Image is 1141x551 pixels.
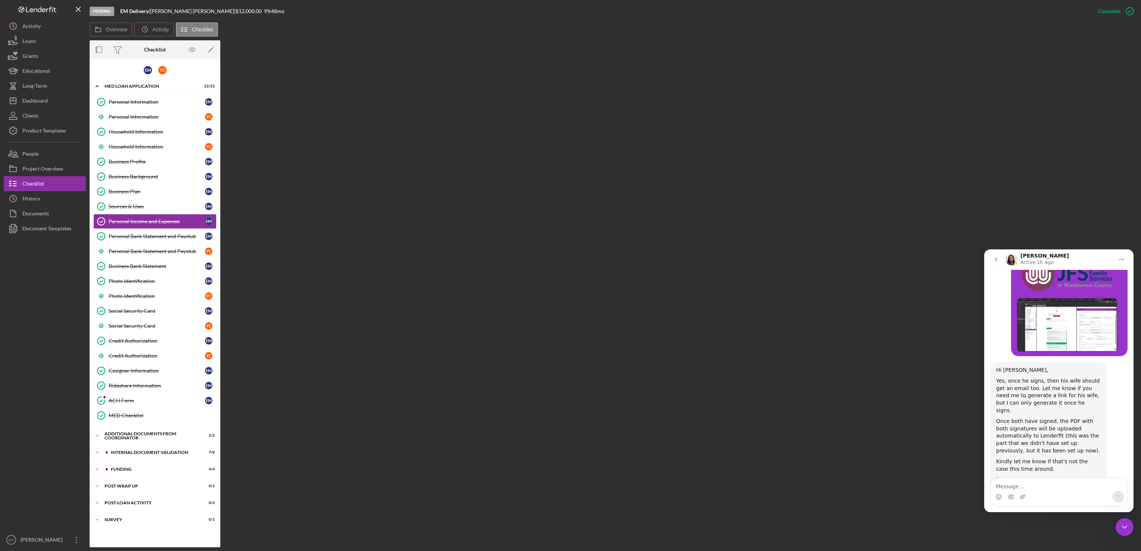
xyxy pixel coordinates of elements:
div: E M [205,307,212,315]
div: Post Wrap Up [105,484,196,488]
a: Business PlanEM [93,184,217,199]
div: Educational [22,63,50,80]
div: 0 / 1 [201,517,215,522]
div: Social Security Card [109,308,205,314]
div: Y C [205,113,212,121]
label: Checklist [192,27,213,32]
a: Personal InformationYC [93,109,217,124]
div: ACH Form [109,398,205,404]
a: Business Bank StatementEM [93,259,217,274]
a: Credit AuthorizationEM [93,333,217,348]
button: History [4,191,86,206]
div: Pending [90,7,114,16]
div: [PERSON_NAME] [19,532,67,549]
a: Photo IdentificationEM [93,274,217,289]
a: Cosigner InformationEM [93,363,217,378]
a: Household InformationEM [93,124,217,139]
div: E M [205,203,212,210]
div: E M [205,173,212,180]
a: Checklist [4,176,86,191]
a: Personal Income and ExpensesEM [93,214,217,229]
a: Loans [4,34,86,49]
button: Activity [134,22,174,37]
div: Business Profile [109,159,205,165]
a: ACH FormEM [93,393,217,408]
div: Credit Authorization [109,338,205,344]
div: Household Information [109,129,205,135]
div: Project Overview [22,161,63,178]
div: Personal Bank Statement and Paystub [109,248,205,254]
div: Checklist [22,176,44,193]
div: Rideshare Information [109,383,205,389]
div: Documents [22,206,49,223]
div: Business Bank Statement [109,263,205,269]
div: Personal Income and Expenses [109,218,205,224]
div: Clients [22,108,38,125]
div: E M [205,382,212,389]
button: Overview [90,22,132,37]
button: Long-Term [4,78,86,93]
div: 0 / 2 [201,501,215,505]
button: Grants [4,49,86,63]
div: Cosigner Information [109,368,205,374]
a: Rideshare InformationEM [93,378,217,393]
div: 9 % [264,8,271,14]
div: Business Plan [109,189,205,194]
div: Y C [158,66,167,74]
a: Business BackgroundEM [93,169,217,184]
button: People [4,146,86,161]
a: Social Security CardEM [93,303,217,318]
div: Y C [205,352,212,359]
div: Social Security Card [109,323,205,329]
div: E M [205,397,212,404]
div: Credit Authorization [109,353,205,359]
div: E M [205,233,212,240]
div: MED Checklist [109,413,216,418]
div: 2 / 2 [201,433,215,438]
div: Personal Bank Statement and Paystub [109,233,205,239]
a: Project Overview [4,161,86,176]
a: Social Security CardYC [93,318,217,333]
a: Personal InformationEM [93,94,217,109]
div: 7 / 8 [201,450,215,455]
button: Educational [4,63,86,78]
button: Product Templates [4,123,86,138]
text: MT [9,538,14,542]
button: MT[PERSON_NAME] [4,532,86,547]
div: 48 mo [271,8,285,14]
div: [PERSON_NAME] [PERSON_NAME] | [150,8,236,14]
div: Additional Documents from Coordinator [105,432,196,440]
div: Grants [22,49,38,65]
div: E M [205,158,212,165]
a: Credit AuthorizationYC [93,348,217,363]
div: Loans [22,34,36,50]
div: E M [144,66,152,74]
a: Sources & UsesEM [93,199,217,214]
iframe: Intercom live chat [1116,518,1134,536]
a: Household InformationYC [93,139,217,154]
div: Photo Identification [109,293,205,299]
div: Y C [205,143,212,150]
button: Documents [4,206,86,221]
button: Dashboard [4,93,86,108]
div: 22 / 22 [201,84,215,88]
button: Checklist [176,22,218,37]
a: Document Templates [4,221,86,236]
div: E M [205,188,212,195]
